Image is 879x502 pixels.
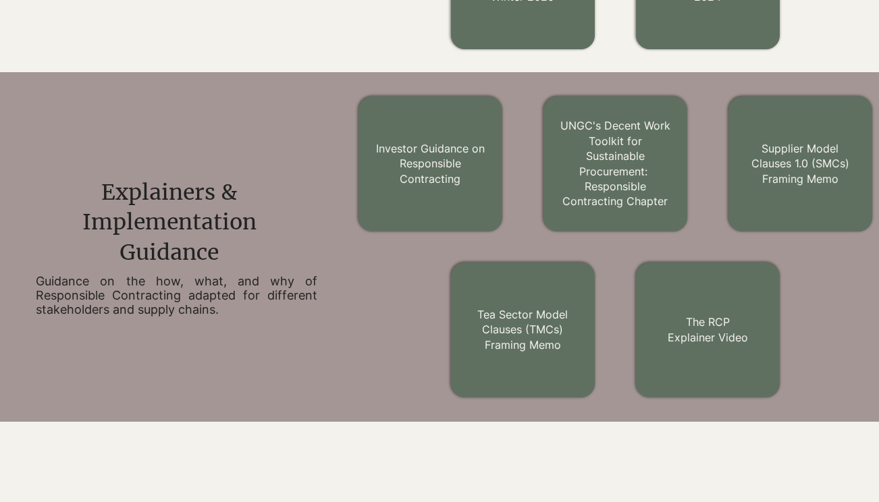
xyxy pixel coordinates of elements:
[36,274,317,316] h2: Guidance on the how, what, and why of Responsible Contracting adapted for different stakeholders ...
[751,142,849,186] a: Supplier Model Clauses 1.0 (SMCs) Framing Memo
[376,142,485,186] a: Investor Guidance on Responsible Contracting
[35,177,317,316] div: main content
[82,179,257,267] span: Explainers & Implementation Guidance
[560,119,670,208] a: UNGC's Decent Work Toolkit for Sustainable Procurement: Responsible Contracting Chapter
[477,308,568,352] a: Tea Sector Model Clauses (TMCs) Framing Memo
[668,315,748,343] a: The RCPExplainer Video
